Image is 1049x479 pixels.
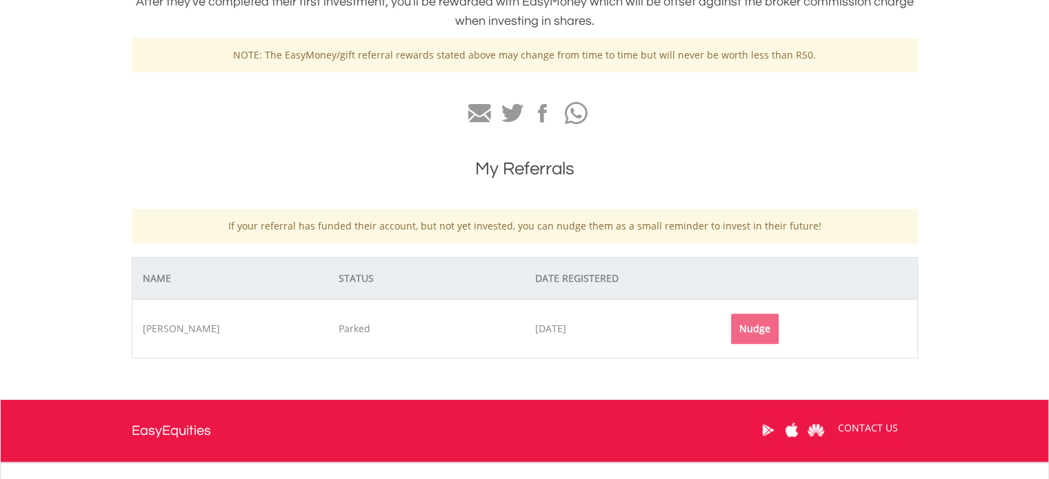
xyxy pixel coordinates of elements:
div: DATE REGISTERED [525,272,721,285]
a: Apple [780,409,804,451]
a: EasyEquities [132,400,211,462]
div: NAME [132,272,329,285]
a: Google Play [756,409,780,451]
div: STATUS [328,272,525,285]
p: If your referral has funded their account, but not yet invested, you can nudge them as a small re... [142,219,908,233]
div: Nudge [731,314,779,344]
h1: My Referrals [132,156,918,181]
p: NOTE: The EasyMoney/gift referral rewards stated above may change from time to time but will neve... [142,48,908,62]
div: [PERSON_NAME] [132,322,329,336]
a: Huawei [804,409,828,451]
div: Parked [328,322,525,336]
div: [DATE] [525,322,721,336]
a: CONTACT US [828,409,908,447]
